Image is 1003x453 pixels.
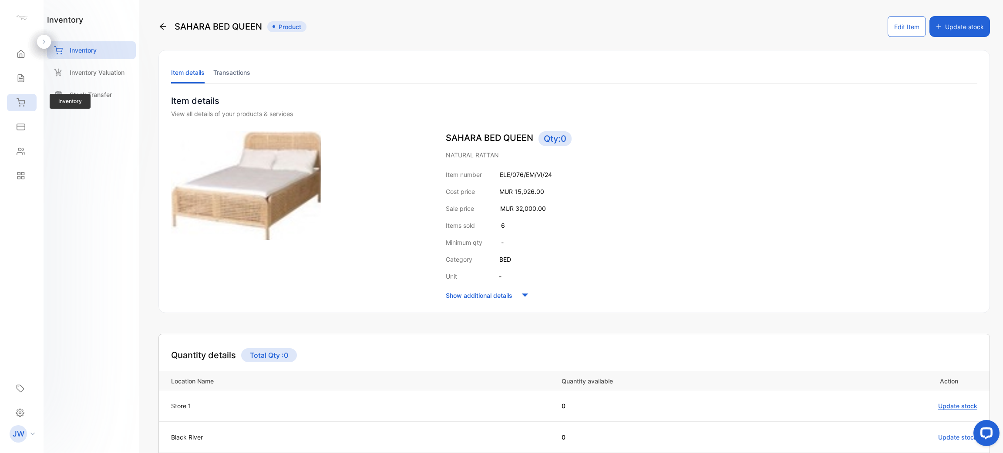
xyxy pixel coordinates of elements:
[446,187,475,196] p: Cost price
[47,63,136,81] a: Inventory Valuation
[446,221,475,230] p: Items sold
[70,46,97,55] p: Inventory
[938,402,977,410] span: Update stock
[47,14,83,26] h1: inventory
[446,204,474,213] p: Sale price
[938,433,977,441] span: Update stock
[539,131,572,146] span: Qty: 0
[267,21,306,32] span: Product
[888,16,926,37] button: Edit Item
[70,90,112,99] p: Stock Transfer
[929,16,990,37] button: Update stock
[15,11,28,24] img: logo
[213,61,250,83] li: Transactions
[171,94,977,107] p: Item details
[501,221,505,230] p: 6
[171,433,203,442] p: Black River
[446,150,977,160] p: NATURAL RATTAN
[966,416,1003,453] iframe: LiveChat chat widget
[499,188,544,195] span: MUR 15,926.00
[171,401,191,410] p: Store 1
[499,255,511,264] p: BED
[562,375,787,386] p: Quantity available
[171,61,205,83] li: Item details
[70,68,125,77] p: Inventory Valuation
[47,41,136,59] a: Inventory
[47,86,136,103] a: Stock Transfer
[499,272,501,281] p: -
[171,109,977,118] div: View all details of your products & services
[446,272,457,281] p: Unit
[562,433,787,442] p: 0
[799,375,958,386] p: Action
[50,94,91,109] span: Inventory
[13,428,24,440] p: JW
[171,375,552,386] p: Location Name
[562,401,787,410] p: 0
[446,238,482,247] p: Minimum qty
[241,348,297,362] p: Total Qty : 0
[500,205,546,212] span: MUR 32,000.00
[171,349,236,362] h4: Quantity details
[446,291,512,300] p: Show additional details
[446,131,977,146] p: SAHARA BED QUEEN
[446,170,482,179] p: Item number
[446,255,472,264] p: Category
[158,16,306,37] div: SAHARA BED QUEEN
[500,170,552,179] p: ELE/076/EM/VI/24
[501,238,504,247] p: -
[171,131,321,240] img: item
